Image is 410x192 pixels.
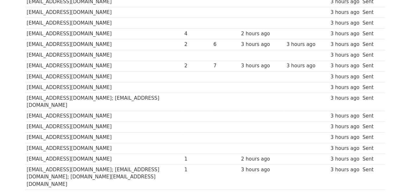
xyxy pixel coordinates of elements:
div: 3 hours ago [330,95,359,102]
div: 3 hours ago [330,123,359,130]
td: [EMAIL_ADDRESS][DOMAIN_NAME] [25,111,183,121]
td: [EMAIL_ADDRESS][DOMAIN_NAME] [25,50,183,61]
td: [EMAIL_ADDRESS][DOMAIN_NAME] [25,82,183,93]
td: Sent [361,50,381,61]
div: 2 hours ago [241,155,283,163]
iframe: Chat Widget [378,161,410,192]
td: [EMAIL_ADDRESS][DOMAIN_NAME] [25,39,183,50]
div: 3 hours ago [330,41,359,48]
div: 4 [184,30,210,38]
td: Sent [361,143,381,153]
div: 3 hours ago [241,166,283,174]
td: Sent [361,28,381,39]
td: [EMAIL_ADDRESS][DOMAIN_NAME] [25,18,183,28]
td: Sent [361,132,381,143]
div: 1 [184,155,210,163]
div: 3 hours ago [330,166,359,174]
div: 3 hours ago [330,145,359,152]
div: 3 hours ago [241,62,283,70]
div: 3 hours ago [287,41,327,48]
div: 2 hours ago [241,30,283,38]
td: Sent [361,71,381,82]
div: 1 [184,166,210,174]
td: Sent [361,164,381,189]
td: [EMAIL_ADDRESS][DOMAIN_NAME]; [EMAIL_ADDRESS][DOMAIN_NAME] [25,93,183,111]
td: Sent [361,18,381,28]
td: [EMAIL_ADDRESS][DOMAIN_NAME] [25,121,183,132]
td: Sent [361,61,381,71]
td: [EMAIL_ADDRESS][DOMAIN_NAME] [25,28,183,39]
td: Sent [361,93,381,111]
div: 3 hours ago [330,62,359,70]
div: 3 hours ago [330,73,359,81]
div: 3 hours ago [330,134,359,141]
div: 3 hours ago [330,155,359,163]
td: Sent [361,153,381,164]
td: [EMAIL_ADDRESS][DOMAIN_NAME] [25,61,183,71]
div: 3 hours ago [330,19,359,27]
td: [EMAIL_ADDRESS][DOMAIN_NAME] [25,153,183,164]
div: 3 hours ago [330,9,359,16]
td: [EMAIL_ADDRESS][DOMAIN_NAME] [25,7,183,18]
div: 3 hours ago [287,62,327,70]
td: Sent [361,39,381,50]
div: 6 [213,41,238,48]
div: 3 hours ago [330,112,359,120]
div: 2 [184,41,210,48]
div: 3 hours ago [330,30,359,38]
div: 2 [184,62,210,70]
td: Sent [361,82,381,93]
td: [EMAIL_ADDRESS][DOMAIN_NAME] [25,71,183,82]
td: Sent [361,7,381,18]
td: [EMAIL_ADDRESS][DOMAIN_NAME] [25,132,183,143]
div: 3 hours ago [330,51,359,59]
td: [EMAIL_ADDRESS][DOMAIN_NAME]; [EMAIL_ADDRESS][DOMAIN_NAME]; [DOMAIN_NAME][EMAIL_ADDRESS][DOMAIN_N... [25,164,183,189]
td: [EMAIL_ADDRESS][DOMAIN_NAME] [25,143,183,153]
td: Sent [361,121,381,132]
div: 7 [213,62,238,70]
div: 3 hours ago [330,84,359,91]
div: 3 hours ago [241,41,283,48]
td: Sent [361,111,381,121]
